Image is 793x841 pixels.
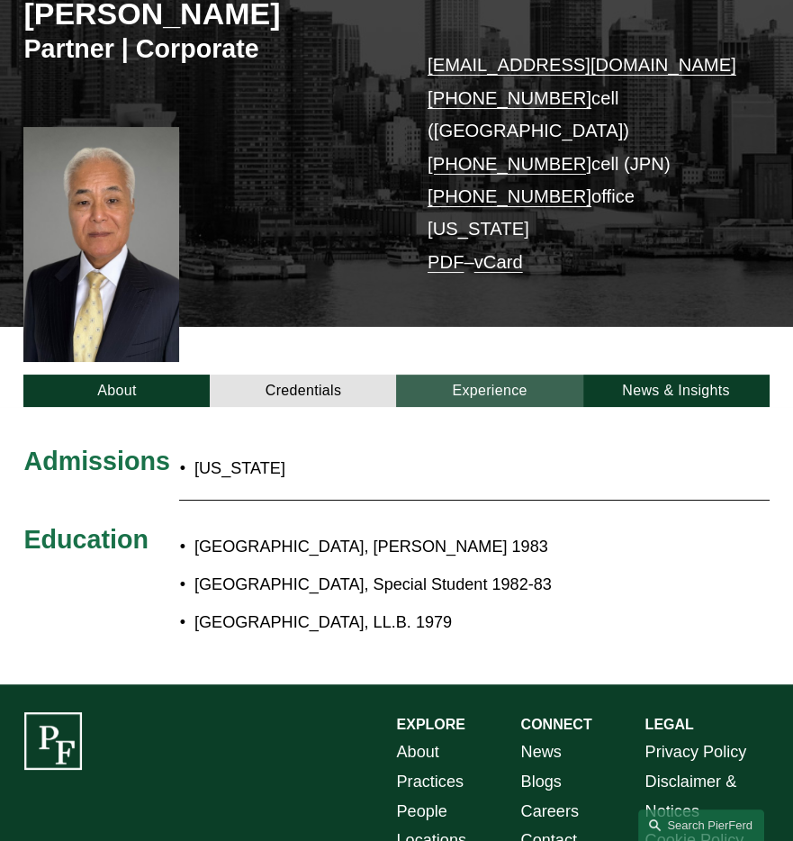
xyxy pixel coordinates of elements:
a: News & Insights [583,375,770,407]
a: PDF [428,252,464,272]
a: [EMAIL_ADDRESS][DOMAIN_NAME] [428,55,736,75]
a: About [397,737,439,767]
a: Disclaimer & Notices [645,767,770,826]
a: Search this site [638,809,764,841]
a: Careers [521,797,579,827]
strong: CONNECT [521,717,592,732]
p: [GEOGRAPHIC_DATA], [PERSON_NAME] 1983 [194,532,676,562]
a: Privacy Policy [645,737,747,767]
a: Practices [397,767,464,797]
span: Admissions [23,447,170,475]
a: Blogs [521,767,562,797]
a: [PHONE_NUMBER] [428,88,591,108]
a: People [397,797,447,827]
h3: Partner | Corporate [23,33,396,66]
p: [GEOGRAPHIC_DATA], LL.B. 1979 [194,608,676,638]
span: Education [23,525,149,554]
strong: EXPLORE [397,717,465,732]
a: [PHONE_NUMBER] [428,186,591,206]
a: About [23,375,210,407]
a: [PHONE_NUMBER] [428,154,591,174]
a: Experience [396,375,582,407]
strong: LEGAL [645,717,694,732]
a: Credentials [210,375,396,407]
a: News [521,737,562,767]
p: cell ([GEOGRAPHIC_DATA]) cell (JPN) office [US_STATE] – [428,49,738,278]
p: [GEOGRAPHIC_DATA], Special Student 1982-83 [194,570,676,600]
a: vCard [474,252,523,272]
p: [US_STATE] [194,454,459,484]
